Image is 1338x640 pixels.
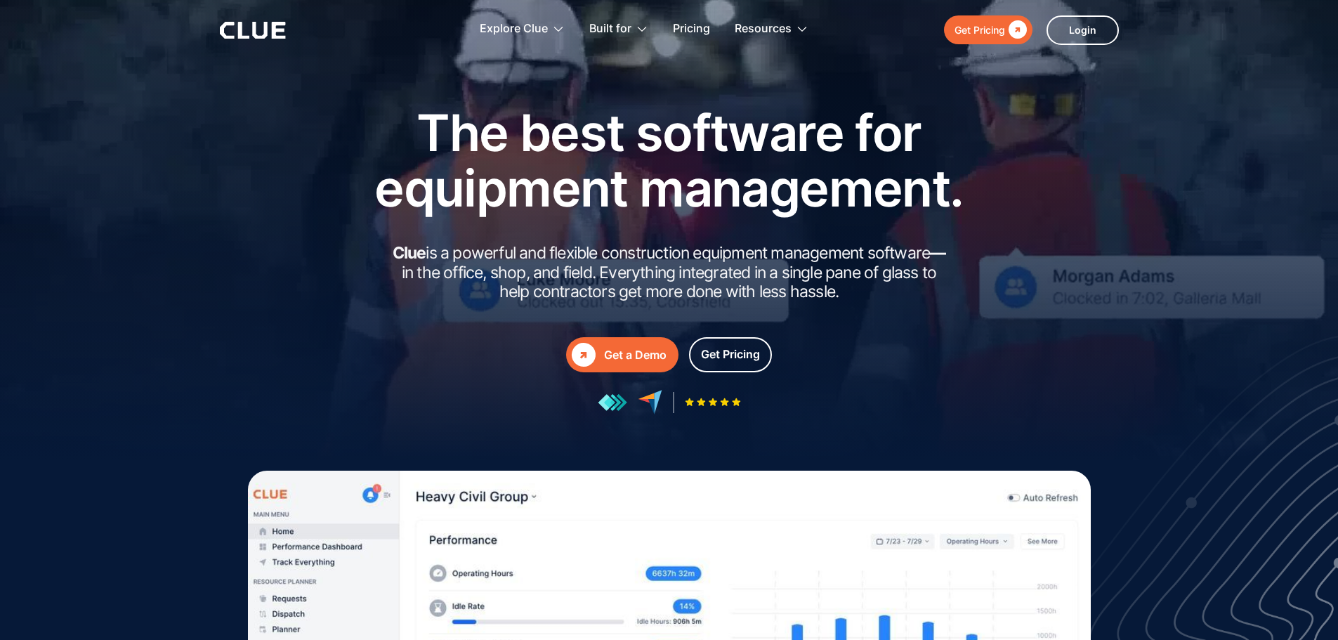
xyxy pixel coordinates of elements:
[735,7,792,51] div: Resources
[572,343,596,367] div: 
[393,243,426,263] strong: Clue
[1005,21,1027,39] div: 
[689,337,772,372] a: Get Pricing
[673,7,710,51] a: Pricing
[353,105,985,216] h1: The best software for equipment management.
[735,7,808,51] div: Resources
[589,7,631,51] div: Built for
[685,398,741,407] img: Five-star rating icon
[944,15,1032,44] a: Get Pricing
[701,346,760,363] div: Get Pricing
[480,7,565,51] div: Explore Clue
[598,393,627,412] img: reviews at getapp
[604,346,667,364] div: Get a Demo
[566,337,678,372] a: Get a Demo
[480,7,548,51] div: Explore Clue
[638,390,662,414] img: reviews at capterra
[955,21,1005,39] div: Get Pricing
[1047,15,1119,45] a: Login
[930,243,945,263] strong: —
[388,244,950,302] h2: is a powerful and flexible construction equipment management software in the office, shop, and fi...
[589,7,648,51] div: Built for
